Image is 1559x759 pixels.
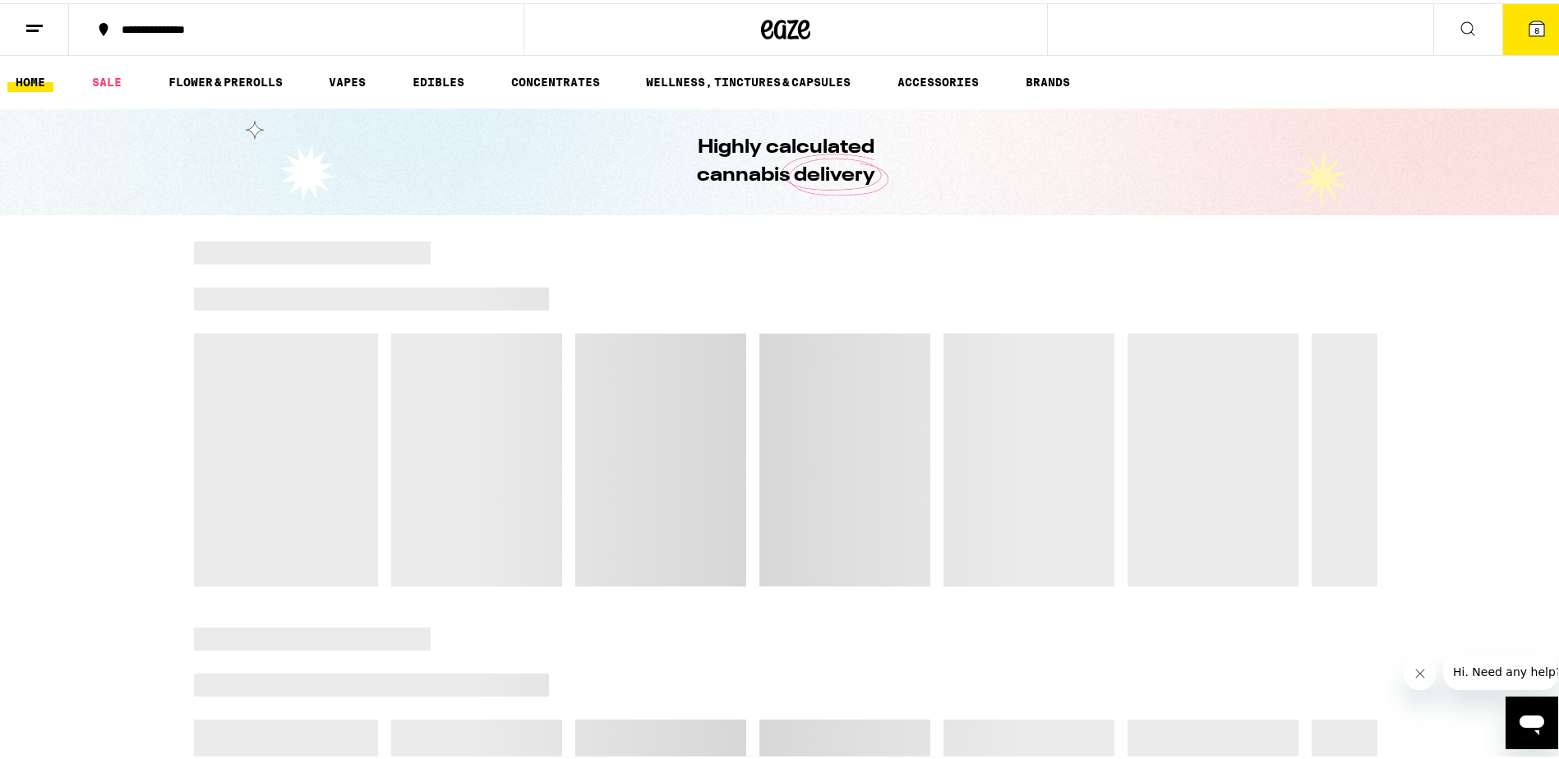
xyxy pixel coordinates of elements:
[1404,654,1437,687] iframe: Close message
[10,11,118,25] span: Hi. Need any help?
[84,69,130,89] a: SALE
[503,69,608,89] a: CONCENTRATES
[1534,22,1539,32] span: 8
[1017,69,1078,89] a: BRANDS
[650,131,921,186] h1: Highly calculated cannabis delivery
[160,69,291,89] a: FLOWER & PREROLLS
[1506,693,1558,746] iframe: Button to launch messaging window
[1443,651,1558,687] iframe: Message from company
[404,69,473,89] a: EDIBLES
[321,69,374,89] a: VAPES
[638,69,859,89] a: WELLNESS, TINCTURES & CAPSULES
[889,69,987,89] a: ACCESSORIES
[7,69,53,89] a: HOME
